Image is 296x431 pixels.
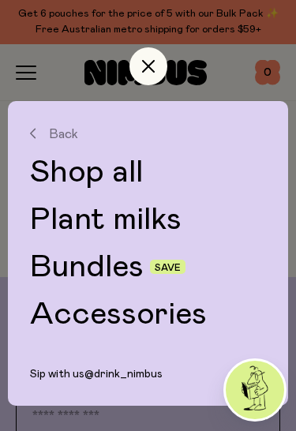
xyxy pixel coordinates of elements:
[30,298,266,330] a: Accessories
[30,126,266,141] button: Back
[84,369,163,380] a: @drink_nimbus
[30,156,266,188] a: Shop all
[30,204,266,235] a: Plant milks
[30,251,144,283] a: Bundles
[155,263,181,272] span: Save
[8,368,288,406] div: Sip with us
[49,126,78,141] span: Back
[226,361,284,419] img: agent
